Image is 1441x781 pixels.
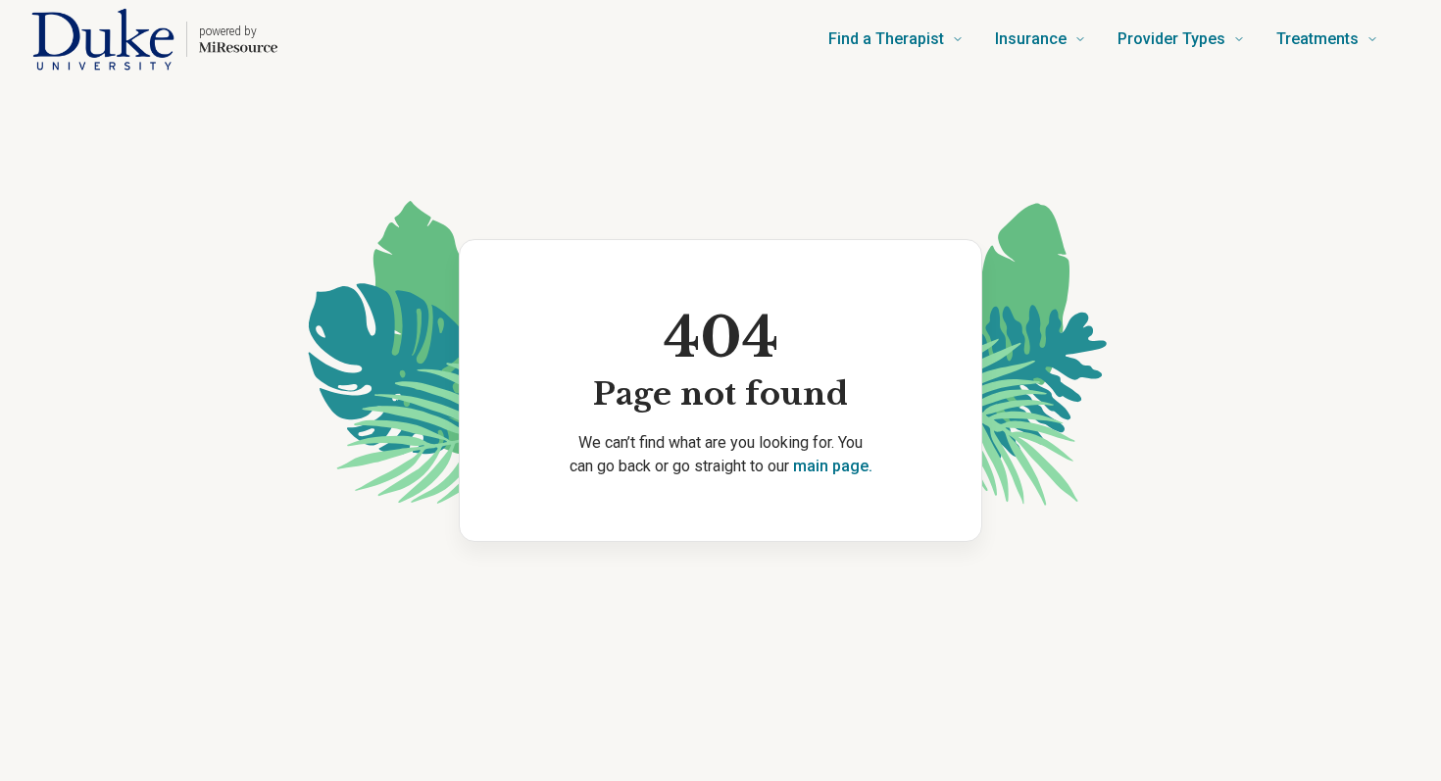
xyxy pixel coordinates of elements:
[491,431,950,478] p: We can’t find what are you looking for. You can go back or go straight to our
[828,25,944,53] span: Find a Therapist
[995,25,1067,53] span: Insurance
[1276,25,1359,53] span: Treatments
[31,8,277,71] a: Home page
[593,303,848,374] span: 404
[1118,25,1225,53] span: Provider Types
[593,374,848,415] span: Page not found
[793,457,872,475] a: main page.
[199,24,277,39] p: powered by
